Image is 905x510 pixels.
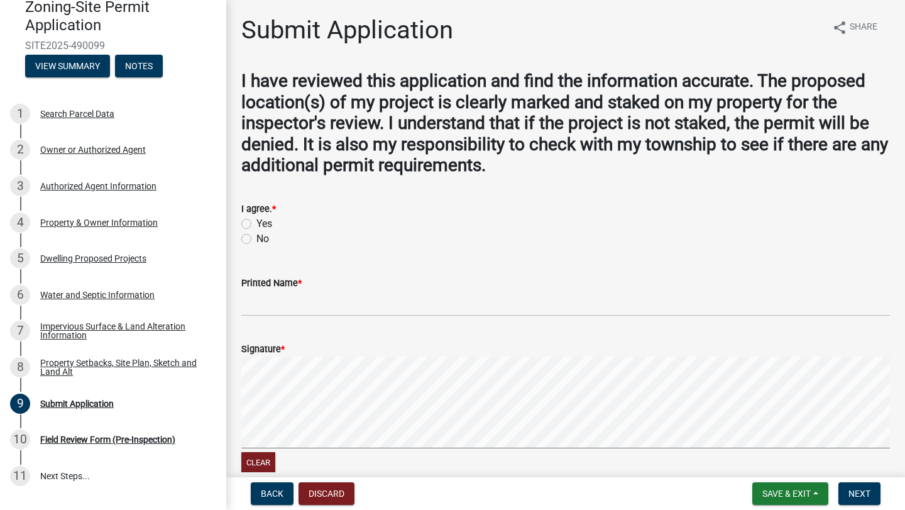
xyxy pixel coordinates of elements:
[25,40,201,52] span: SITE2025-490099
[40,145,146,154] div: Owner or Authorized Agent
[832,20,847,35] i: share
[10,140,30,160] div: 2
[10,248,30,269] div: 5
[241,345,285,354] label: Signature
[251,482,293,505] button: Back
[40,399,114,408] div: Submit Application
[40,254,146,263] div: Dwelling Proposed Projects
[115,55,163,77] button: Notes
[10,176,30,196] div: 3
[256,216,272,231] label: Yes
[40,322,206,340] div: Impervious Surface & Land Alteration Information
[10,213,30,233] div: 4
[822,15,887,40] button: shareShare
[762,489,811,499] span: Save & Exit
[25,55,110,77] button: View Summary
[40,182,156,191] div: Authorized Agent Information
[838,482,880,505] button: Next
[10,466,30,486] div: 11
[752,482,828,505] button: Save & Exit
[40,291,155,299] div: Water and Septic Information
[241,452,275,473] button: Clear
[10,357,30,377] div: 8
[40,358,206,376] div: Property Setbacks, Site Plan, Sketch and Land Alt
[848,489,870,499] span: Next
[10,285,30,305] div: 6
[25,62,110,72] wm-modal-confirm: Summary
[256,231,269,247] label: No
[10,394,30,414] div: 9
[850,20,877,35] span: Share
[241,205,276,214] label: I agree.
[10,430,30,450] div: 10
[115,62,163,72] wm-modal-confirm: Notes
[299,482,354,505] button: Discard
[241,70,888,175] strong: I have reviewed this application and find the information accurate. The proposed location(s) of m...
[241,15,453,45] h1: Submit Application
[40,218,158,227] div: Property & Owner Information
[10,321,30,341] div: 7
[261,489,283,499] span: Back
[10,104,30,124] div: 1
[40,435,175,444] div: Field Review Form (Pre-Inspection)
[241,279,302,288] label: Printed Name
[40,109,114,118] div: Search Parcel Data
